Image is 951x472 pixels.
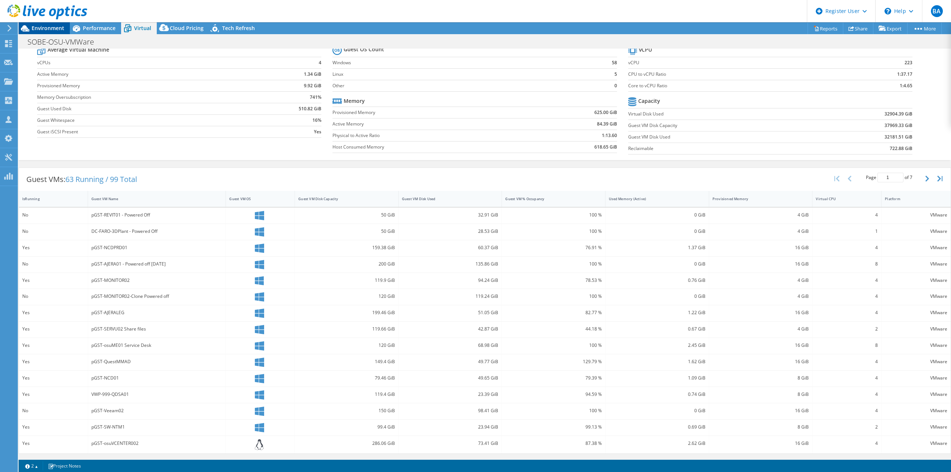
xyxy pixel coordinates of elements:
[931,5,943,17] span: BA
[609,374,705,382] div: 1.09 GiB
[91,260,223,268] div: pGST-AJERA01 - Powered off [DATE]
[298,196,386,201] div: Guest VM Disk Capacity
[22,211,84,219] div: No
[20,461,43,471] a: 2
[22,309,84,317] div: Yes
[402,309,499,317] div: 51.05 GiB
[505,211,602,219] div: 100 %
[298,276,395,284] div: 119.9 GiB
[609,341,705,349] div: 2.45 GiB
[91,390,223,398] div: VWP-999-QDSA01
[713,407,809,415] div: 16 GiB
[37,105,253,113] label: Guest Used Disk
[402,358,499,366] div: 49.77 GiB
[609,309,705,317] div: 1.22 GiB
[602,132,617,139] b: 1:13.60
[816,358,878,366] div: 4
[609,211,705,219] div: 0 GiB
[628,122,814,129] label: Guest VM Disk Capacity
[402,374,499,382] div: 49.65 GiB
[628,59,838,66] label: vCPU
[91,407,223,415] div: pGST-Veeam02
[713,341,809,349] div: 16 GiB
[298,211,395,219] div: 50 GiB
[222,25,255,32] span: Tech Refresh
[907,23,942,34] a: More
[885,227,947,235] div: VMware
[609,407,705,415] div: 0 GiB
[885,276,947,284] div: VMware
[505,276,602,284] div: 78.53 %
[885,133,912,141] b: 32181.51 GiB
[402,244,499,252] div: 60.37 GiB
[402,341,499,349] div: 68.98 GiB
[808,23,843,34] a: Reports
[298,341,395,349] div: 120 GiB
[816,227,878,235] div: 1
[890,145,912,152] b: 722.88 GiB
[22,260,84,268] div: No
[713,227,809,235] div: 4 GiB
[614,71,617,78] b: 5
[885,211,947,219] div: VMware
[885,439,947,447] div: VMware
[299,105,321,113] b: 510.82 GiB
[298,260,395,268] div: 200 GiB
[609,423,705,431] div: 0.69 GiB
[298,227,395,235] div: 50 GiB
[298,358,395,366] div: 149.4 GiB
[816,292,878,300] div: 4
[402,390,499,398] div: 23.39 GiB
[816,325,878,333] div: 2
[402,325,499,333] div: 42.87 GiB
[48,46,109,53] b: Average Virtual Machine
[816,341,878,349] div: 8
[628,145,814,152] label: Reclaimable
[91,439,223,447] div: pGST-osuVCENTER002
[816,196,869,201] div: Virtual CPU
[91,341,223,349] div: pGST-osuME01 Service Desk
[91,196,214,201] div: Guest VM Name
[505,439,602,447] div: 87.38 %
[22,407,84,415] div: No
[609,439,705,447] div: 2.62 GiB
[873,23,908,34] a: Export
[91,244,223,252] div: pGST-NCDPRD01
[905,59,912,66] b: 223
[298,244,395,252] div: 159.38 GiB
[885,8,891,14] svg: \n
[614,82,617,89] b: 0
[505,374,602,382] div: 79.39 %
[37,71,253,78] label: Active Memory
[22,374,84,382] div: Yes
[298,390,395,398] div: 119.4 GiB
[900,82,912,89] b: 1:4.65
[37,128,253,136] label: Guest iSCSI Present
[713,374,809,382] div: 8 GiB
[910,174,912,180] span: 7
[332,132,534,139] label: Physical to Active Ratio
[298,292,395,300] div: 120 GiB
[298,439,395,447] div: 286.06 GiB
[32,25,64,32] span: Environment
[713,423,809,431] div: 8 GiB
[402,276,499,284] div: 94.24 GiB
[22,244,84,252] div: Yes
[332,82,591,89] label: Other
[609,358,705,366] div: 1.62 GiB
[22,325,84,333] div: Yes
[298,309,395,317] div: 199.46 GiB
[505,390,602,398] div: 94.59 %
[609,260,705,268] div: 0 GiB
[885,260,947,268] div: VMware
[713,358,809,366] div: 16 GiB
[332,71,591,78] label: Linux
[402,423,499,431] div: 23.94 GiB
[505,358,602,366] div: 129.79 %
[628,82,838,89] label: Core to vCPU Ratio
[885,244,947,252] div: VMware
[91,358,223,366] div: pGST-QuestMMAD
[885,325,947,333] div: VMware
[170,25,204,32] span: Cloud Pricing
[91,309,223,317] div: pGST-AJERALEG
